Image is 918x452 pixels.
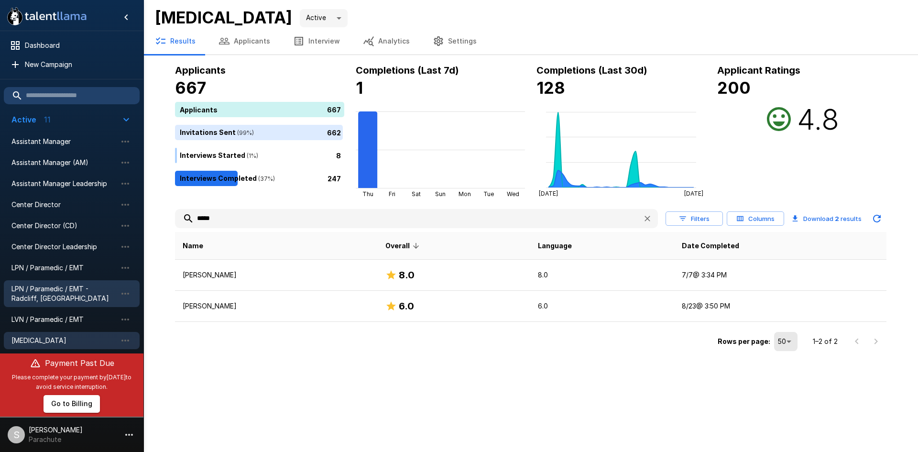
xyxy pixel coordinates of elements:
[536,65,647,76] b: Completions (Last 30d)
[356,78,363,98] b: 1
[717,78,751,98] b: 200
[797,102,839,136] h2: 4.8
[674,291,886,322] td: 8/23 @ 3:50 PM
[684,190,703,197] tspan: [DATE]
[389,190,395,198] tspan: Fri
[539,190,558,197] tspan: [DATE]
[421,28,488,55] button: Settings
[356,65,459,76] b: Completions (Last 7d)
[399,298,414,314] h6: 6.0
[155,8,292,27] b: [MEDICAL_DATA]
[727,211,784,226] button: Columns
[183,240,203,252] span: Name
[412,190,421,198] tspan: Sat
[435,190,446,198] tspan: Sun
[717,65,800,76] b: Applicant Ratings
[362,190,373,198] tspan: Thu
[835,215,839,222] b: 2
[538,301,667,311] p: 6.0
[300,9,348,27] div: Active
[774,332,798,351] div: 50
[788,209,865,228] button: Download 2 results
[183,301,370,311] p: [PERSON_NAME]
[351,28,421,55] button: Analytics
[867,209,886,228] button: Updated Today - 4:18 PM
[682,240,739,252] span: Date Completed
[538,240,572,252] span: Language
[143,28,207,55] button: Results
[536,78,565,98] b: 128
[507,190,519,198] tspan: Wed
[538,270,667,280] p: 8.0
[718,337,770,346] p: Rows per page:
[175,78,206,98] b: 667
[328,173,341,183] p: 247
[459,190,471,198] tspan: Mon
[483,190,494,198] tspan: Tue
[175,65,226,76] b: Applicants
[336,150,341,160] p: 8
[327,127,341,137] p: 662
[674,260,886,291] td: 7/7 @ 3:34 PM
[666,211,723,226] button: Filters
[385,240,422,252] span: Overall
[399,267,415,283] h6: 8.0
[183,270,370,280] p: [PERSON_NAME]
[207,28,282,55] button: Applicants
[813,337,838,346] p: 1–2 of 2
[327,104,341,114] p: 667
[282,28,351,55] button: Interview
